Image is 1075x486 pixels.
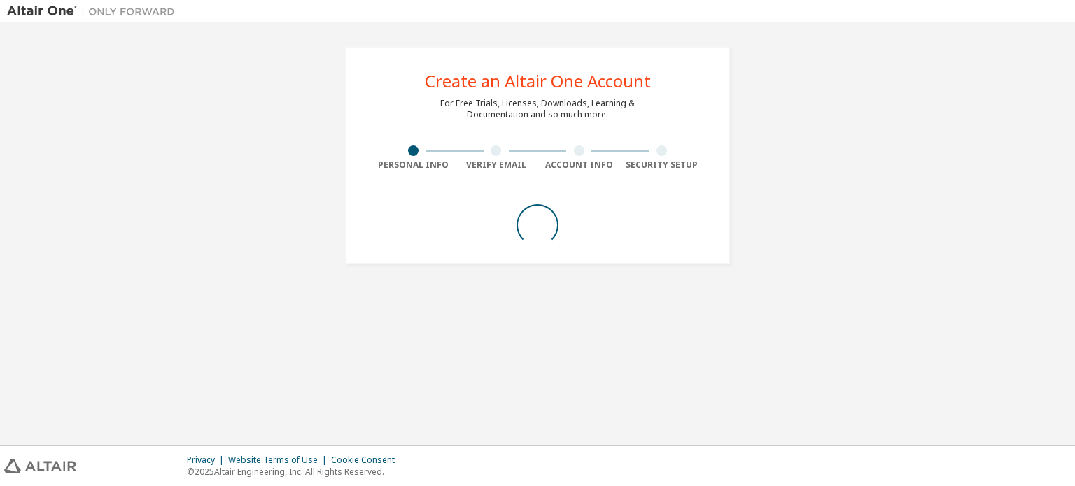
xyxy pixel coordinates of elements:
[372,159,455,171] div: Personal Info
[425,73,651,90] div: Create an Altair One Account
[455,159,538,171] div: Verify Email
[4,459,76,473] img: altair_logo.svg
[621,159,704,171] div: Security Setup
[440,98,635,120] div: For Free Trials, Licenses, Downloads, Learning & Documentation and so much more.
[187,466,403,478] p: © 2025 Altair Engineering, Inc. All Rights Reserved.
[537,159,621,171] div: Account Info
[7,4,182,18] img: Altair One
[228,455,331,466] div: Website Terms of Use
[331,455,403,466] div: Cookie Consent
[187,455,228,466] div: Privacy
